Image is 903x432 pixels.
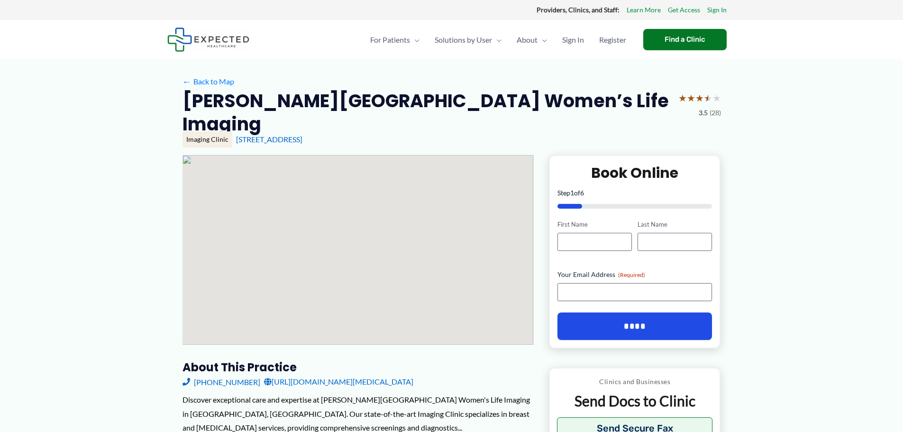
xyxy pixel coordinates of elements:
label: First Name [557,220,632,229]
p: Send Docs to Clinic [557,392,713,410]
span: ★ [704,89,712,107]
a: For PatientsMenu Toggle [363,23,427,56]
span: 1 [570,189,574,197]
span: Menu Toggle [538,23,547,56]
img: Expected Healthcare Logo - side, dark font, small [167,28,249,52]
a: Solutions by UserMenu Toggle [427,23,509,56]
span: About [517,23,538,56]
a: [STREET_ADDRESS] [236,135,302,144]
a: AboutMenu Toggle [509,23,555,56]
nav: Primary Site Navigation [363,23,634,56]
span: (Required) [618,271,645,278]
a: [PHONE_NUMBER] [182,375,260,389]
span: Solutions by User [435,23,492,56]
span: ★ [687,89,695,107]
a: Get Access [668,4,700,16]
h3: About this practice [182,360,534,375]
span: ★ [712,89,721,107]
a: Sign In [707,4,727,16]
h2: Book Online [557,164,712,182]
a: [URL][DOMAIN_NAME][MEDICAL_DATA] [264,375,413,389]
span: ★ [695,89,704,107]
a: Find a Clinic [643,29,727,50]
h2: [PERSON_NAME][GEOGRAPHIC_DATA] Women’s Life Imaging [182,89,671,136]
span: (28) [710,107,721,119]
div: Imaging Clinic [182,131,232,147]
strong: Providers, Clinics, and Staff: [537,6,620,14]
span: 3.5 [699,107,708,119]
span: 6 [580,189,584,197]
label: Your Email Address [557,270,712,279]
a: ←Back to Map [182,74,234,89]
span: Menu Toggle [410,23,420,56]
span: For Patients [370,23,410,56]
span: Register [599,23,626,56]
span: Sign In [562,23,584,56]
p: Step of [557,190,712,196]
p: Clinics and Businesses [557,376,713,388]
a: Sign In [555,23,592,56]
a: Register [592,23,634,56]
a: Learn More [627,4,661,16]
label: Last Name [638,220,712,229]
span: ← [182,77,192,86]
span: ★ [678,89,687,107]
span: Menu Toggle [492,23,502,56]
